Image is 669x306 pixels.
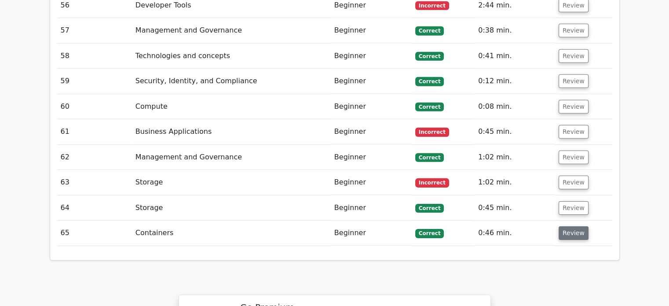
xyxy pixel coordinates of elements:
span: Correct [415,229,444,238]
span: Correct [415,103,444,111]
td: Compute [132,94,331,119]
button: Review [559,226,589,240]
td: Beginner [331,44,412,69]
button: Review [559,151,589,164]
td: Beginner [331,221,412,246]
td: 60 [57,94,132,119]
td: 0:45 min. [475,195,555,221]
td: Beginner [331,145,412,170]
td: Beginner [331,18,412,43]
span: Correct [415,153,444,162]
td: 63 [57,170,132,195]
button: Review [559,176,589,189]
button: Review [559,24,589,37]
span: Correct [415,77,444,86]
span: Correct [415,204,444,213]
button: Review [559,49,589,63]
td: Management and Governance [132,18,331,43]
span: Correct [415,52,444,61]
td: 0:12 min. [475,69,555,94]
span: Incorrect [415,1,449,10]
button: Review [559,100,589,114]
td: 1:02 min. [475,170,555,195]
button: Review [559,201,589,215]
button: Review [559,125,589,139]
span: Incorrect [415,128,449,136]
td: 1:02 min. [475,145,555,170]
span: Incorrect [415,178,449,187]
td: Beginner [331,119,412,144]
td: Business Applications [132,119,331,144]
td: Storage [132,170,331,195]
button: Review [559,74,589,88]
td: 64 [57,195,132,221]
td: 0:41 min. [475,44,555,69]
td: 61 [57,119,132,144]
td: 65 [57,221,132,246]
td: 62 [57,145,132,170]
td: Beginner [331,170,412,195]
span: Correct [415,26,444,35]
td: Technologies and concepts [132,44,331,69]
td: Management and Governance [132,145,331,170]
td: 0:46 min. [475,221,555,246]
td: Beginner [331,94,412,119]
td: Storage [132,195,331,221]
td: 0:38 min. [475,18,555,43]
td: 0:45 min. [475,119,555,144]
td: 57 [57,18,132,43]
td: Security, Identity, and Compliance [132,69,331,94]
td: Containers [132,221,331,246]
td: Beginner [331,69,412,94]
td: 58 [57,44,132,69]
td: Beginner [331,195,412,221]
td: 59 [57,69,132,94]
td: 0:08 min. [475,94,555,119]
